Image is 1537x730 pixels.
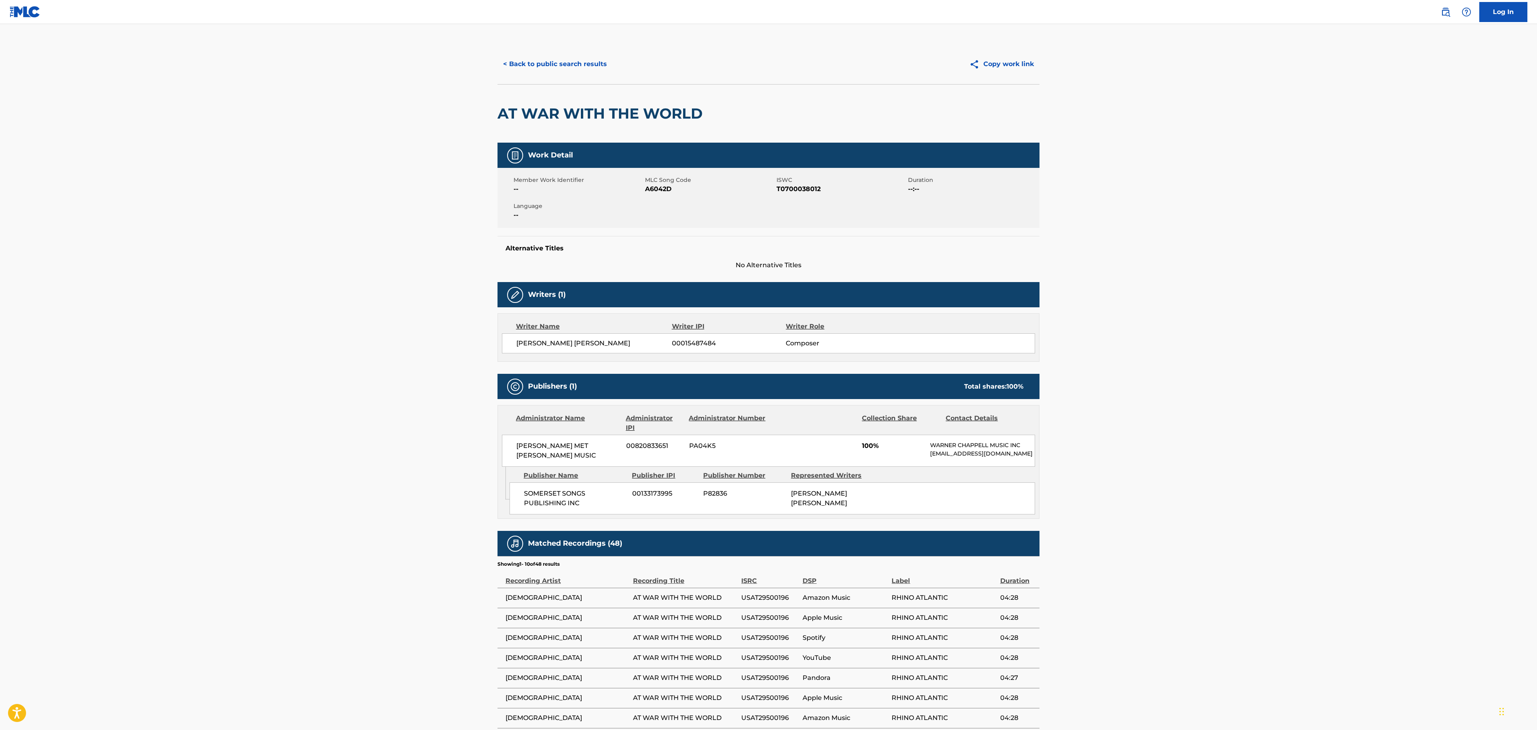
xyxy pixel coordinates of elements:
span: SOMERSET SONGS PUBLISHING INC [524,489,626,508]
span: RHINO ATLANTIC [892,593,996,603]
h5: Work Detail [528,151,573,160]
p: [EMAIL_ADDRESS][DOMAIN_NAME] [930,450,1035,458]
span: AT WAR WITH THE WORLD [633,593,737,603]
div: Administrator Name [516,413,620,433]
h5: Alternative Titles [506,244,1031,252]
span: 00820833651 [626,441,683,451]
span: 100 % [1007,383,1023,390]
img: Publishers [510,382,520,391]
span: USAT29500196 [741,613,799,623]
span: ISWC [777,176,906,184]
span: -- [514,210,643,220]
a: Log In [1479,2,1527,22]
h2: AT WAR WITH THE WORLD [498,105,707,123]
span: MLC Song Code [645,176,775,184]
span: AT WAR WITH THE WORLD [633,693,737,703]
img: search [1441,7,1450,17]
span: 04:28 [1000,653,1035,663]
span: [PERSON_NAME] [PERSON_NAME] [516,339,672,348]
span: USAT29500196 [741,673,799,683]
span: YouTube [803,653,888,663]
img: help [1462,7,1471,17]
span: Amazon Music [803,713,888,723]
div: Contact Details [946,413,1023,433]
span: Language [514,202,643,210]
p: WARNER CHAPPELL MUSIC INC [930,441,1035,450]
span: 00015487484 [672,339,786,348]
span: Apple Music [803,613,888,623]
span: AT WAR WITH THE WORLD [633,713,737,723]
img: Copy work link [969,59,983,69]
span: RHINO ATLANTIC [892,713,996,723]
div: Label [892,568,996,586]
span: Member Work Identifier [514,176,643,184]
img: MLC Logo [10,6,40,18]
span: PA04K5 [689,441,767,451]
h5: Writers (1) [528,290,566,299]
div: Writer Role [786,322,890,331]
iframe: Chat Widget [1497,692,1537,730]
span: Amazon Music [803,593,888,603]
span: AT WAR WITH THE WORLD [633,653,737,663]
span: 04:28 [1000,693,1035,703]
button: < Back to public search results [498,54,613,74]
div: Drag [1499,700,1504,724]
span: [DEMOGRAPHIC_DATA] [506,713,629,723]
div: Writer Name [516,322,672,331]
span: USAT29500196 [741,713,799,723]
span: [DEMOGRAPHIC_DATA] [506,693,629,703]
div: Publisher IPI [632,471,697,480]
img: Matched Recordings [510,539,520,549]
span: 04:27 [1000,673,1035,683]
div: Collection Share [862,413,940,433]
button: Copy work link [964,54,1039,74]
span: P82836 [703,489,785,498]
div: Recording Artist [506,568,629,586]
span: --:-- [908,184,1037,194]
span: Composer [786,339,890,348]
div: Total shares: [964,382,1023,391]
span: [DEMOGRAPHIC_DATA] [506,613,629,623]
h5: Publishers (1) [528,382,577,391]
img: Writers [510,290,520,300]
div: Represented Writers [791,471,873,480]
span: [DEMOGRAPHIC_DATA] [506,673,629,683]
span: A6042D [645,184,775,194]
span: USAT29500196 [741,653,799,663]
div: DSP [803,568,888,586]
span: [DEMOGRAPHIC_DATA] [506,653,629,663]
div: Publisher Number [703,471,785,480]
span: USAT29500196 [741,693,799,703]
span: 04:28 [1000,613,1035,623]
span: [DEMOGRAPHIC_DATA] [506,593,629,603]
div: Administrator IPI [626,413,683,433]
span: T0700038012 [777,184,906,194]
span: 04:28 [1000,713,1035,723]
span: RHINO ATLANTIC [892,633,996,643]
span: 00133173995 [632,489,697,498]
span: No Alternative Titles [498,260,1039,270]
span: [PERSON_NAME] MET [PERSON_NAME] MUSIC [516,441,620,460]
span: RHINO ATLANTIC [892,693,996,703]
div: Writer IPI [672,322,786,331]
span: USAT29500196 [741,593,799,603]
div: Help [1458,4,1474,20]
span: [DEMOGRAPHIC_DATA] [506,633,629,643]
span: -- [514,184,643,194]
div: ISRC [741,568,799,586]
div: Recording Title [633,568,737,586]
span: Apple Music [803,693,888,703]
span: USAT29500196 [741,633,799,643]
span: 04:28 [1000,593,1035,603]
span: AT WAR WITH THE WORLD [633,633,737,643]
a: Public Search [1438,4,1454,20]
span: RHINO ATLANTIC [892,653,996,663]
h5: Matched Recordings (48) [528,539,622,548]
span: RHINO ATLANTIC [892,613,996,623]
span: [PERSON_NAME] [PERSON_NAME] [791,490,847,507]
div: Publisher Name [524,471,626,480]
span: Pandora [803,673,888,683]
img: Work Detail [510,151,520,160]
div: Duration [1000,568,1035,586]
